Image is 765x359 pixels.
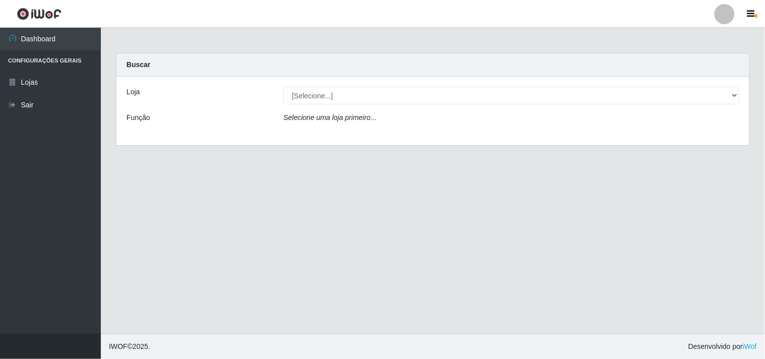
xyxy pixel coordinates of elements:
[127,112,150,123] label: Função
[109,341,150,352] span: © 2025 .
[283,113,376,122] i: Selecione uma loja primeiro...
[688,341,757,352] span: Desenvolvido por
[127,87,140,97] label: Loja
[743,342,757,350] a: iWof
[109,342,128,350] span: IWOF
[127,61,150,69] strong: Buscar
[17,8,62,20] img: CoreUI Logo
